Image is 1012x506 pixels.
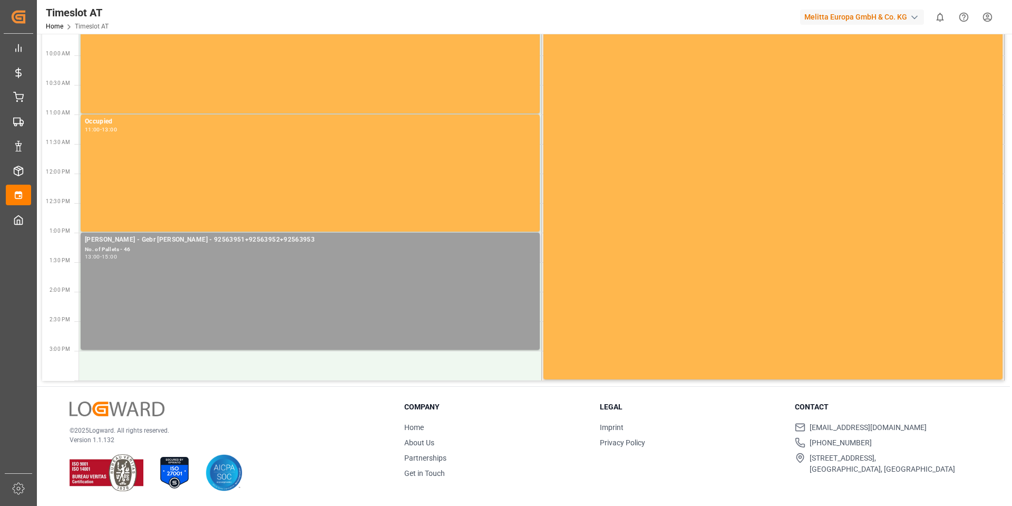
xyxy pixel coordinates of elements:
[404,438,434,447] a: About Us
[810,422,927,433] span: [EMAIL_ADDRESS][DOMAIN_NAME]
[102,127,117,132] div: 13:00
[100,127,102,132] div: -
[800,9,924,25] div: Melitta Europa GmbH & Co. KG
[928,5,952,29] button: show 0 new notifications
[50,317,70,322] span: 2:30 PM
[404,423,424,432] a: Home
[952,5,976,29] button: Help Center
[85,127,100,132] div: 11:00
[70,435,378,445] p: Version 1.1.132
[156,454,193,491] img: ISO 27001 Certification
[85,254,100,259] div: 13:00
[50,287,70,293] span: 2:00 PM
[404,402,587,413] h3: Company
[600,402,782,413] h3: Legal
[50,346,70,352] span: 3:00 PM
[404,454,446,462] a: Partnerships
[46,51,70,56] span: 10:00 AM
[46,5,109,21] div: Timeslot AT
[600,423,624,432] a: Imprint
[404,469,445,478] a: Get in Touch
[50,228,70,234] span: 1:00 PM
[85,235,536,245] div: [PERSON_NAME] - Gebr [PERSON_NAME] - 92563951+92563952+92563953
[46,198,70,204] span: 12:30 PM
[46,169,70,175] span: 12:00 PM
[70,426,378,435] p: © 2025 Logward. All rights reserved.
[600,438,645,447] a: Privacy Policy
[85,117,536,127] div: Occupied
[70,454,143,491] img: ISO 9001 & ISO 14001 Certification
[46,23,63,30] a: Home
[795,402,977,413] h3: Contact
[46,139,70,145] span: 11:30 AM
[85,245,536,254] div: No. of Pallets - 46
[46,80,70,86] span: 10:30 AM
[810,453,955,475] span: [STREET_ADDRESS], [GEOGRAPHIC_DATA], [GEOGRAPHIC_DATA]
[800,7,928,27] button: Melitta Europa GmbH & Co. KG
[810,437,872,448] span: [PHONE_NUMBER]
[70,402,164,417] img: Logward Logo
[100,254,102,259] div: -
[50,257,70,263] span: 1:30 PM
[102,254,117,259] div: 15:00
[206,454,242,491] img: AICPA SOC
[46,110,70,116] span: 11:00 AM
